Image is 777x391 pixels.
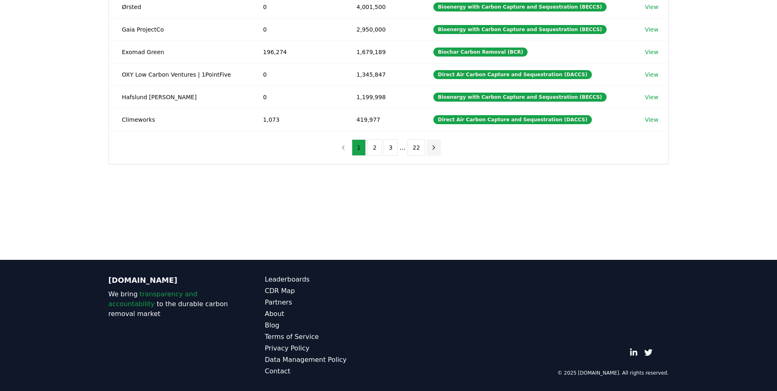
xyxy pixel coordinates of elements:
[109,289,232,319] p: We bring to the durable carbon removal market
[250,41,343,63] td: 196,274
[383,139,398,156] button: 3
[109,275,232,286] p: [DOMAIN_NAME]
[557,370,669,376] p: © 2025 [DOMAIN_NAME]. All rights reserved.
[343,108,420,131] td: 419,977
[399,143,405,152] li: ...
[109,41,250,63] td: Exomad Green
[265,309,389,319] a: About
[265,366,389,376] a: Contact
[352,139,366,156] button: 1
[433,93,607,102] div: Bioenergy with Carbon Capture and Sequestration (BECCS)
[645,25,658,34] a: View
[109,63,250,86] td: OXY Low Carbon Ventures | 1PointFive
[250,86,343,108] td: 0
[265,275,389,284] a: Leaderboards
[343,41,420,63] td: 1,679,189
[250,108,343,131] td: 1,073
[645,48,658,56] a: View
[109,108,250,131] td: Climeworks
[367,139,382,156] button: 2
[109,86,250,108] td: Hafslund [PERSON_NAME]
[250,63,343,86] td: 0
[343,18,420,41] td: 2,950,000
[427,139,441,156] button: next page
[265,343,389,353] a: Privacy Policy
[645,3,658,11] a: View
[265,286,389,296] a: CDR Map
[265,321,389,330] a: Blog
[645,93,658,101] a: View
[645,116,658,124] a: View
[630,348,638,357] a: LinkedIn
[109,290,197,308] span: transparency and accountability
[109,18,250,41] td: Gaia ProjectCo
[433,115,592,124] div: Direct Air Carbon Capture and Sequestration (DACCS)
[433,2,607,11] div: Bioenergy with Carbon Capture and Sequestration (BECCS)
[433,48,528,57] div: Biochar Carbon Removal (BCR)
[265,298,389,307] a: Partners
[408,139,426,156] button: 22
[645,70,658,79] a: View
[265,355,389,365] a: Data Management Policy
[644,348,652,357] a: Twitter
[433,70,592,79] div: Direct Air Carbon Capture and Sequestration (DACCS)
[343,63,420,86] td: 1,345,847
[433,25,607,34] div: Bioenergy with Carbon Capture and Sequestration (BECCS)
[250,18,343,41] td: 0
[343,86,420,108] td: 1,199,998
[265,332,389,342] a: Terms of Service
